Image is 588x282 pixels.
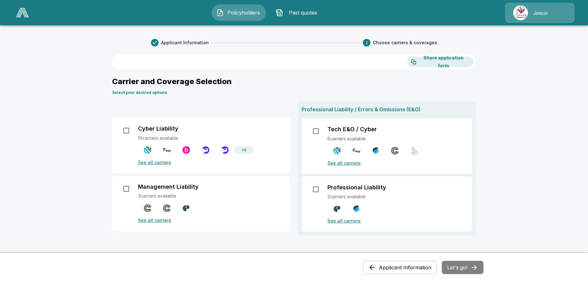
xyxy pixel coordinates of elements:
span: Past quotes [286,9,321,16]
span: Choose carriers & coverages [373,40,437,46]
text: 2 [365,40,368,45]
p: See all carriers [138,159,283,166]
img: Elpha [221,146,229,154]
img: Tokio Marine HCC [333,147,341,155]
p: Cyber Liability [138,125,178,132]
img: Elpha [201,146,209,154]
span: Policyholders [226,9,261,16]
img: Coalition [144,204,152,212]
img: Tokio Marine HCC [144,146,152,154]
p: 5 carriers available [327,135,465,142]
img: CFC [352,205,360,213]
p: Professional Liability [327,184,386,191]
p: Management Liability [138,183,199,190]
img: Coalition [163,204,171,212]
button: Policyholders IconPolicyholders [212,4,266,21]
img: Past quotes Icon [276,9,283,16]
img: Counterpart [333,205,341,213]
p: See all carriers [327,160,465,166]
p: Carrier and Coverage Selection [112,76,476,87]
p: + 5 [242,147,246,153]
button: Past quotes IconPast quotes [271,4,325,21]
img: At-Bay [352,147,360,155]
img: Policyholders Icon [216,9,224,16]
img: Coalition [391,147,399,155]
p: 2 carriers available [327,193,465,200]
img: Corvus [410,147,418,155]
p: Tech E&O / Cyber [327,126,377,133]
p: 3 carriers available [138,193,283,199]
img: AA Logo [16,8,29,17]
span: Applicant Information [161,40,209,46]
img: Counterpart [182,204,190,212]
p: See all carriers [138,217,283,224]
p: Professional Liability / Errors & Omissions (E&O) [302,106,472,113]
button: Applicant Information [363,261,437,274]
img: Beazley [182,146,190,154]
img: At-Bay [163,146,171,154]
img: CFC [372,147,380,155]
button: Share application form [407,57,473,67]
p: 10 carriers available [138,135,283,141]
p: Select your desired options. [112,90,476,95]
p: See all carriers [327,218,465,224]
